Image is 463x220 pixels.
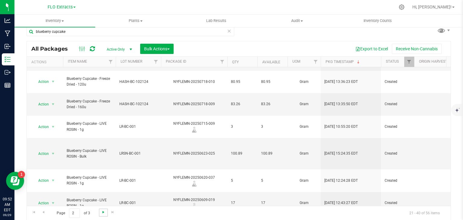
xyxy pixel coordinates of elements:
span: Gram [291,151,317,156]
a: Pkg Timestamp [326,60,361,64]
a: Filter [311,57,321,67]
span: HASH-BC-102124 [119,101,157,107]
span: Hi, [PERSON_NAME]! [412,5,452,9]
span: Bulk Actions [144,46,170,51]
span: Gram [291,101,317,107]
a: Go to the last page [109,209,117,217]
span: Clear [227,27,231,35]
span: Created [385,101,411,107]
span: Action [33,77,49,86]
a: Filter [217,57,227,67]
a: Go to the previous page [39,209,48,217]
span: FLO Extracts [48,5,73,10]
span: [DATE] 12:24:28 EDT [324,178,358,184]
span: Action [33,123,49,131]
div: Actions [31,60,61,64]
span: Action [33,149,49,158]
span: select [49,199,57,207]
span: 83.26 [261,101,284,107]
span: 5 [261,178,284,184]
a: Filter [106,57,116,67]
a: Status [386,59,399,64]
span: select [49,77,57,86]
span: [DATE] 10:55:20 EDT [324,124,358,130]
div: NYFLEMN-20250620-037 [160,175,228,187]
a: Package ID [166,59,186,64]
span: Audit [257,18,337,24]
span: Created [385,151,411,156]
a: Audit [257,14,337,27]
span: 100.89 [261,151,284,156]
span: select [49,123,57,131]
a: Lab Results [176,14,257,27]
span: select [49,149,57,158]
span: LRSN-BC-001 [119,151,157,156]
span: 17 [261,200,284,206]
a: Inventory [14,14,95,27]
span: 21 - 40 of 56 items [405,209,445,218]
span: LR-BC-001 [119,178,157,184]
span: [DATE] 12:43:27 EDT [324,200,358,206]
a: Filter [151,57,161,67]
span: Blueberry Cupcake - LIVE ROSIN - Bulk [67,148,112,159]
inline-svg: Inventory [5,56,11,62]
iframe: Resource center unread badge [18,171,25,178]
a: Lot Number [121,59,142,64]
inline-svg: Outbound [5,69,11,75]
div: NYFLEMN-20250718-009 [160,101,228,107]
a: Item Name [68,59,87,64]
span: Created [385,178,411,184]
span: Blueberry Cupcake - Freeze Dried - 160u [67,99,112,110]
div: NYFLEMN-20250609-019 [160,197,228,209]
inline-svg: Reports [5,82,11,88]
span: Plants [96,18,176,24]
span: Action [33,176,49,185]
span: LR-BC-001 [119,200,157,206]
span: 3 [261,124,284,130]
button: Bulk Actions [140,44,174,54]
span: LR-BC-001 [119,124,157,130]
span: [DATE] 13:36:23 EDT [324,79,358,85]
span: 80.95 [231,79,254,85]
span: Created [385,124,411,130]
button: Export to Excel [351,44,392,54]
div: NYFLEMN-20250623-025 [160,151,228,156]
span: Blueberry Cupcake - LIVE ROSIN - 1g [67,197,112,209]
a: Go to the first page [30,209,38,217]
span: 3 [231,124,254,130]
a: Filter [404,57,414,67]
span: Gram [291,178,317,184]
span: 17 [231,200,254,206]
span: Action [33,199,49,207]
a: Origin Harvests [419,59,449,64]
span: select [49,100,57,108]
a: Inventory Counts [337,14,418,27]
inline-svg: Analytics [5,17,11,24]
span: All Packages [31,46,74,52]
span: Gram [291,200,317,206]
span: Inventory Counts [355,18,400,24]
span: Action [33,100,49,108]
a: Plants [95,14,176,27]
span: Blueberry Cupcake - LIVE ROSIN - 1g [67,175,112,186]
span: Blueberry Cupcake - Freeze Dried - 120u [67,76,112,87]
a: Available [262,60,280,64]
span: 80.95 [261,79,284,85]
div: Lab Sample [160,203,228,209]
a: UOM [292,59,300,64]
p: 09:52 AM EDT [3,196,12,213]
span: Created [385,79,411,85]
input: 2 [69,209,80,218]
span: Blueberry Cupcake - LIVE ROSIN - 1g [67,121,112,132]
a: Go to the next page [99,209,108,217]
inline-svg: Inbound [5,43,11,49]
span: 5 [231,178,254,184]
span: 83.26 [231,101,254,107]
div: NYFLEMN-20250715-009 [160,121,228,133]
span: 100.89 [231,151,254,156]
span: Gram [291,124,317,130]
span: Page of 3 [52,209,95,218]
inline-svg: Manufacturing [5,30,11,36]
button: Receive Non-Cannabis [392,44,442,54]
